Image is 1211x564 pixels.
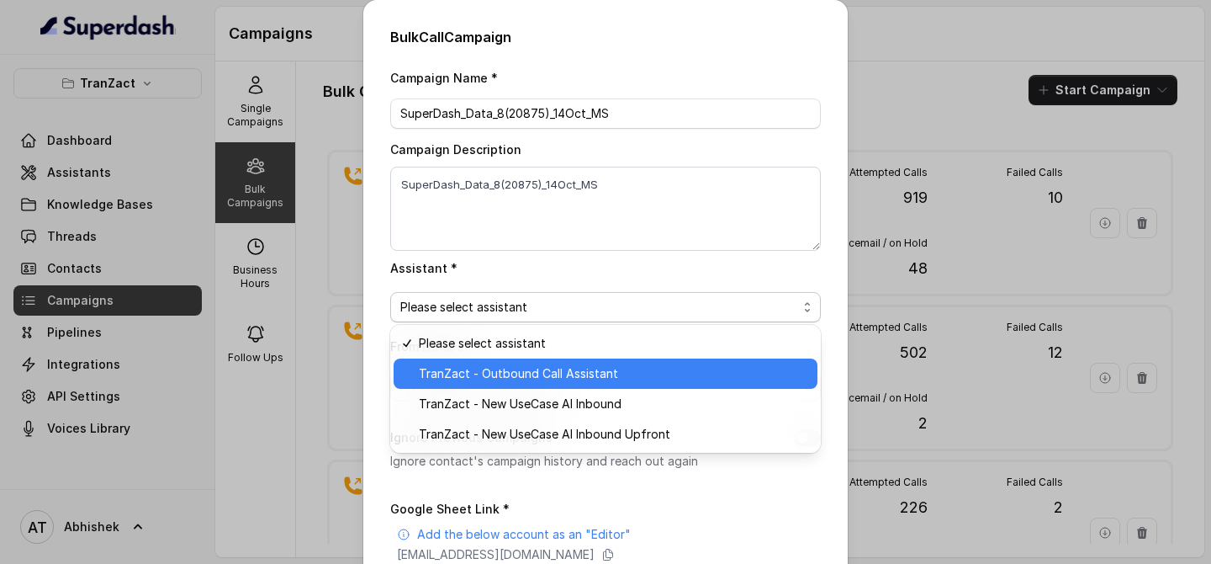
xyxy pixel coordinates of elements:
span: Please select assistant [400,297,797,317]
span: TranZact - New UseCase AI Inbound [419,394,807,414]
span: TranZact - New UseCase AI Inbound Upfront [419,424,807,444]
div: Please select assistant [390,325,821,453]
span: Please select assistant [419,333,807,354]
span: TranZact - Outbound Call Assistant [419,364,807,384]
button: Please select assistant [390,292,821,322]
